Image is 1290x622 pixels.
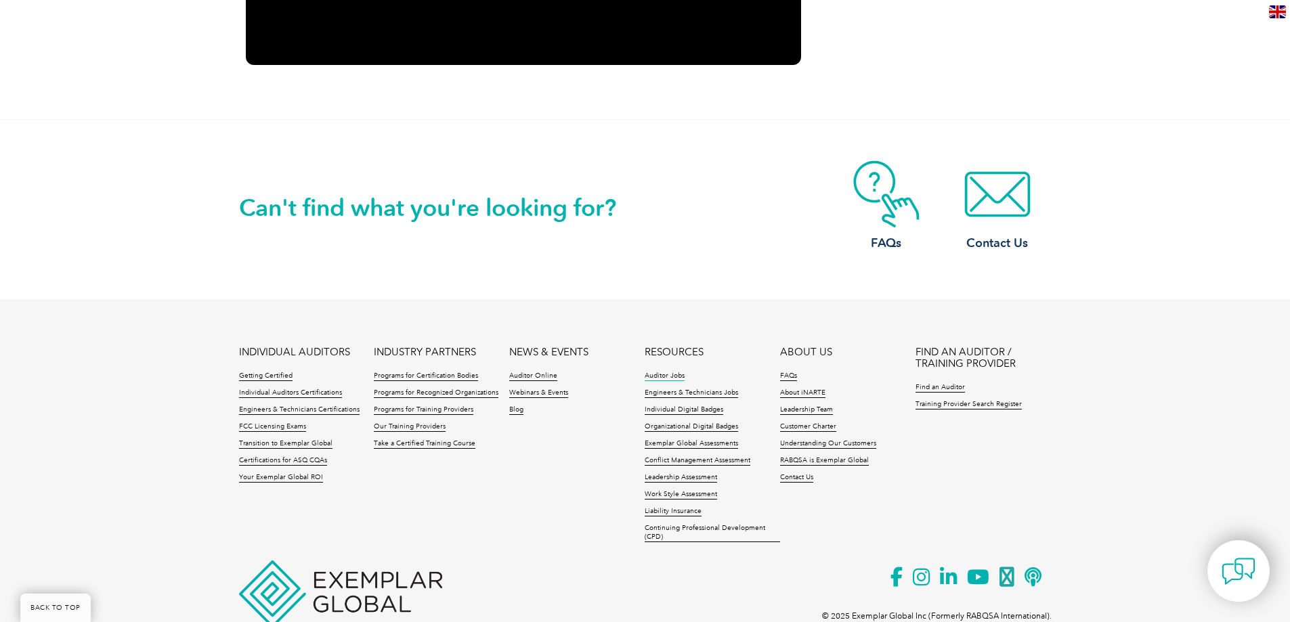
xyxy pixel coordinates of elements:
a: FAQs [780,372,797,381]
a: FAQs [832,160,941,252]
h2: Can't find what you're looking for? [239,197,645,219]
a: FIND AN AUDITOR / TRAINING PROVIDER [916,347,1051,370]
a: Liability Insurance [645,507,702,516]
a: ABOUT US [780,347,832,358]
a: Leadership Team [780,405,833,415]
a: INDIVIDUAL AUDITORS [239,347,350,358]
a: Training Provider Search Register [916,400,1022,409]
a: Programs for Certification Bodies [374,372,478,381]
a: Individual Auditors Certifications [239,388,342,398]
a: RESOURCES [645,347,704,358]
img: contact-faq.webp [832,160,941,228]
a: Auditor Jobs [645,372,685,381]
a: BACK TO TOP [20,594,91,622]
a: Work Style Assessment [645,490,717,499]
a: Understanding Our Customers [780,439,876,449]
h3: Contact Us [943,235,1052,252]
img: en [1269,5,1286,18]
a: Programs for Training Providers [374,405,473,415]
a: Contact Us [943,160,1052,252]
a: Exemplar Global Assessments [645,439,738,449]
a: About iNARTE [780,388,825,398]
a: Contact Us [780,473,813,483]
img: contact-chat.png [1222,554,1255,588]
a: Individual Digital Badges [645,405,723,415]
a: Leadership Assessment [645,473,717,483]
a: Engineers & Technicians Jobs [645,388,738,398]
a: Organizational Digital Badges [645,422,738,432]
a: Blog [509,405,523,415]
img: contact-email.webp [943,160,1052,228]
a: Find an Auditor [916,383,965,393]
a: Getting Certified [239,372,293,381]
a: Customer Charter [780,422,836,432]
a: INDUSTRY PARTNERS [374,347,476,358]
a: Continuing Professional Development (CPD) [645,524,780,542]
a: RABQSA is Exemplar Global [780,456,869,466]
a: Take a Certified Training Course [374,439,475,449]
a: Conflict Management Assessment [645,456,750,466]
a: FCC Licensing Exams [239,422,306,432]
a: Your Exemplar Global ROI [239,473,323,483]
a: Webinars & Events [509,388,568,398]
a: Engineers & Technicians Certifications [239,405,360,415]
a: Programs for Recognized Organizations [374,388,498,398]
a: Auditor Online [509,372,557,381]
a: Certifications for ASQ CQAs [239,456,327,466]
a: Transition to Exemplar Global [239,439,332,449]
a: NEWS & EVENTS [509,347,588,358]
h3: FAQs [832,235,941,252]
a: Our Training Providers [374,422,446,432]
